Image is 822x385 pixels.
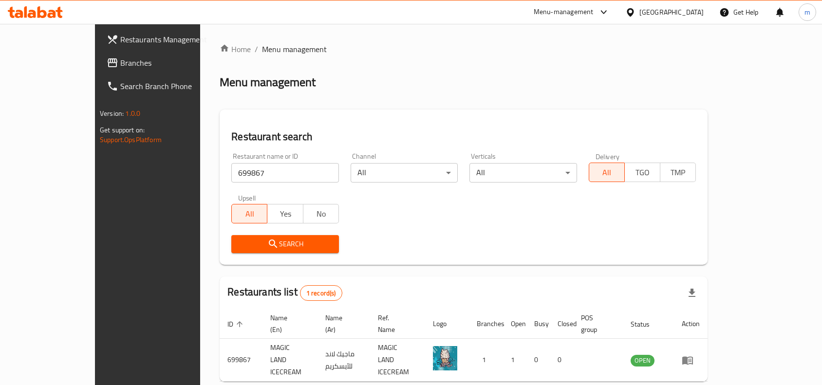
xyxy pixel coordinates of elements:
h2: Restaurant search [231,129,696,144]
span: All [236,207,263,221]
button: Yes [267,204,303,223]
td: MAGIC LAND ICECREAM [262,339,318,382]
th: Busy [526,309,550,339]
span: Search [239,238,331,250]
a: Home [220,43,251,55]
h2: Restaurants list [227,285,342,301]
th: Branches [469,309,503,339]
div: Total records count [300,285,342,301]
span: Get support on: [100,124,145,136]
div: Export file [680,281,704,305]
td: MAGIC LAND ICECREAM [370,339,425,382]
span: 1.0.0 [125,107,140,120]
button: TMP [660,163,696,182]
label: Upsell [238,194,256,201]
span: OPEN [631,355,654,366]
span: TGO [629,165,656,180]
span: m [804,7,810,18]
span: Restaurants Management [120,34,224,45]
span: Ref. Name [378,312,413,335]
input: Search for restaurant name or ID.. [231,163,338,183]
img: MAGIC LAND ICECREAM [433,346,457,370]
a: Support.OpsPlatform [100,133,162,146]
a: Search Branch Phone [99,74,232,98]
th: Logo [425,309,469,339]
span: TMP [664,165,692,180]
th: Action [674,309,708,339]
span: Yes [271,207,299,221]
span: Status [631,318,662,330]
div: All [469,163,577,183]
span: All [593,165,621,180]
span: 1 record(s) [300,289,342,298]
div: Menu-management [534,6,594,18]
span: Name (En) [270,312,306,335]
li: / [255,43,258,55]
button: No [303,204,339,223]
span: ID [227,318,246,330]
button: TGO [624,163,660,182]
button: All [589,163,625,182]
th: Open [503,309,526,339]
td: ماجيك لاند للآيسكريم [318,339,370,382]
span: POS group [581,312,611,335]
a: Branches [99,51,232,74]
a: Restaurants Management [99,28,232,51]
label: Delivery [596,153,620,160]
button: Search [231,235,338,253]
td: 0 [526,339,550,382]
td: 1 [469,339,503,382]
td: 1 [503,339,526,382]
h2: Menu management [220,74,316,90]
td: 699867 [220,339,262,382]
span: Menu management [262,43,327,55]
table: enhanced table [220,309,708,382]
div: All [351,163,458,183]
span: Branches [120,57,224,69]
th: Closed [550,309,573,339]
div: [GEOGRAPHIC_DATA] [639,7,704,18]
nav: breadcrumb [220,43,708,55]
button: All [231,204,267,223]
div: Menu [682,354,700,366]
span: Version: [100,107,124,120]
td: 0 [550,339,573,382]
span: Search Branch Phone [120,80,224,92]
span: No [307,207,335,221]
span: Name (Ar) [325,312,358,335]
